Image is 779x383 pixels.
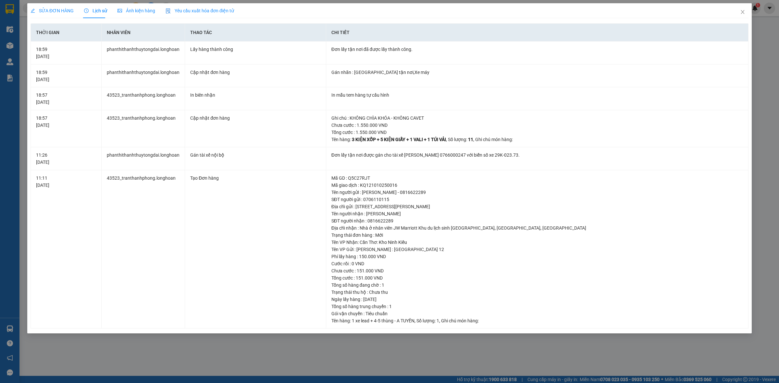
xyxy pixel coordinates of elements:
th: Thao tác [185,24,326,42]
div: In mẫu tem hàng tự cấu hình [331,91,743,99]
th: Thời gian [31,24,102,42]
div: Địa chỉ gửi : [STREET_ADDRESS][PERSON_NAME] [331,203,743,210]
span: Ảnh kiện hàng [117,8,155,13]
div: Gói vận chuyển : Tiêu chuẩn [331,310,743,317]
div: 11:26 [DATE] [36,151,96,166]
td: 43523_tranthanhphong.longhoan [102,87,185,110]
div: 18:59 [DATE] [36,46,96,60]
span: close [740,9,745,15]
th: Chi tiết [326,24,748,42]
div: Gán nhãn : [GEOGRAPHIC_DATA] tận nơi,Xe máy [331,69,743,76]
div: Trạng thái thu hộ : Chưa thu [331,289,743,296]
img: icon [166,8,171,14]
div: Mã GD : Q5C27RJT [331,174,743,182]
span: 11 [468,137,473,142]
div: Tên người gửi : [PERSON_NAME] - 0816622289 [331,189,743,196]
div: Phí lấy hàng : 150.000 VND [331,253,743,260]
div: Gán tài xế nội bộ [190,151,321,159]
div: Tổng cước : 1.550.000 VND [331,129,743,136]
td: phanthithanhthuytongdai.longhoan [102,42,185,65]
td: 43523_tranthanhphong.longhoan [102,110,185,148]
div: Cước rồi : 0 VND [331,260,743,267]
span: Yêu cầu xuất hóa đơn điện tử [166,8,234,13]
div: SĐT người gửi : 0706110115 [331,196,743,203]
div: Tạo Đơn hàng [190,174,321,182]
div: Tổng số hàng đang chờ : 1 [331,281,743,289]
div: Chưa cước : 151.000 VND [331,267,743,274]
span: 3 KIỆN XỐP + 5 KIỆN GIẤY + 1 VALI + 1 TÚI VẢI [352,137,446,142]
div: Tên hàng: , Số lượng: , Ghi chú món hàng: [331,136,743,143]
div: Tên hàng: , Số lượng: , Ghi chú món hàng: [331,317,743,324]
span: 1 xe lead + 4-5 thùng - A TUYẾN [352,318,414,323]
td: 43523_tranthanhphong.longhoan [102,170,185,329]
span: edit [31,8,35,13]
td: phanthithanhthuytongdai.longhoan [102,147,185,170]
span: clock-circle [84,8,89,13]
span: picture [117,8,122,13]
div: Tên VP Gửi : [PERSON_NAME] : [GEOGRAPHIC_DATA] 12 [331,246,743,253]
div: Tên VP Nhận: Cần Thơ: Kho Ninh Kiều [331,239,743,246]
td: phanthithanhthuytongdai.longhoan [102,65,185,88]
div: 18:57 [DATE] [36,114,96,129]
div: Chưa cước : 1.550.000 VND [331,122,743,129]
div: In biên nhận [190,91,321,99]
div: Tổng số hàng trung chuyển : 1 [331,303,743,310]
th: Nhân viên [102,24,185,42]
div: 18:59 [DATE] [36,69,96,83]
div: Tên người nhận : [PERSON_NAME] [331,210,743,217]
div: Cập nhật đơn hàng [190,69,321,76]
div: SĐT người nhận : 0816622289 [331,217,743,224]
span: SỬA ĐƠN HÀNG [31,8,74,13]
span: Lịch sử [84,8,107,13]
div: Tổng cước : 151.000 VND [331,274,743,281]
div: Địa chỉ nhận : Nhà ở nhân viên JW Marriott Khu du lịch sinh [GEOGRAPHIC_DATA], [GEOGRAPHIC_DATA],... [331,224,743,232]
span: 1 [437,318,439,323]
div: Trạng thái đơn hàng : Mới [331,232,743,239]
div: 18:57 [DATE] [36,91,96,106]
div: Ghi chú : KHÔNG CHÌA KHÓA - KHÔNG CAVET [331,114,743,122]
button: Close [734,3,752,21]
div: 11:11 [DATE] [36,174,96,189]
div: Ngày lấy hàng : [DATE] [331,296,743,303]
div: Cập nhật đơn hàng [190,114,321,122]
div: Đơn lấy tận nơi được gán cho tài xế [PERSON_NAME] 0766000247 với biển số xe 29K-023.73. [331,151,743,159]
div: Lấy hàng thành công [190,46,321,53]
div: Đơn lấy tận nơi đã được lấy thành công. [331,46,743,53]
div: Mã giao dịch : KQ121010250016 [331,182,743,189]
